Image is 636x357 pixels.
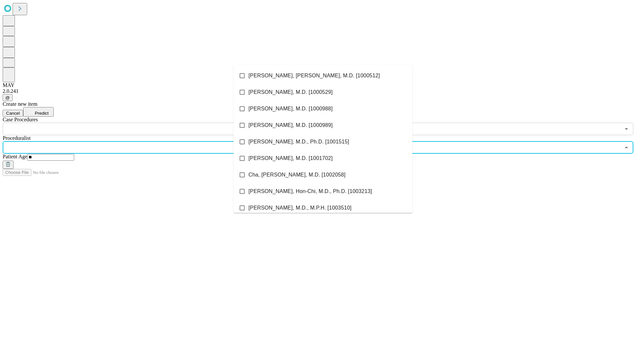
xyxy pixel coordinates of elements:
[248,154,333,162] span: [PERSON_NAME], M.D. [1001702]
[5,95,10,100] span: @
[248,187,372,195] span: [PERSON_NAME], Hon-Chi, M.D., Ph.D. [1003213]
[3,88,633,94] div: 2.0.241
[248,121,333,129] span: [PERSON_NAME], M.D. [1000989]
[248,138,349,146] span: [PERSON_NAME], M.D., Ph.D. [1001515]
[23,107,54,117] button: Predict
[3,135,30,141] span: Proceduralist
[3,94,13,101] button: @
[3,101,37,107] span: Create new item
[622,124,631,134] button: Open
[3,82,633,88] div: MAY
[3,110,23,117] button: Cancel
[3,154,27,159] span: Patient Age
[622,143,631,152] button: Close
[35,111,48,116] span: Predict
[248,88,333,96] span: [PERSON_NAME], M.D. [1000529]
[248,171,345,179] span: Cha, [PERSON_NAME], M.D. [1002058]
[248,204,351,212] span: [PERSON_NAME], M.D., M.P.H. [1003510]
[6,111,20,116] span: Cancel
[3,117,38,122] span: Scheduled Procedure
[248,105,333,113] span: [PERSON_NAME], M.D. [1000988]
[248,72,380,80] span: [PERSON_NAME], [PERSON_NAME], M.D. [1000512]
